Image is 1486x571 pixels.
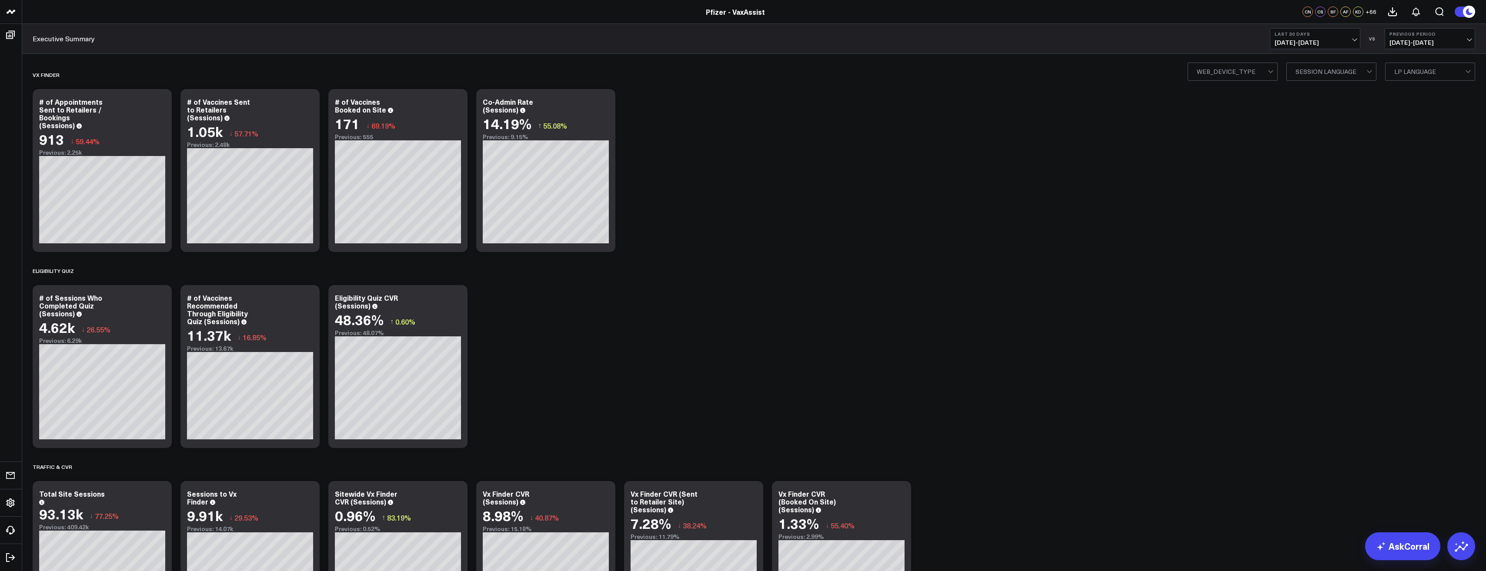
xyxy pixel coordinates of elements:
span: 16.85% [243,332,267,342]
div: 8.98% [483,508,523,523]
span: ↓ [229,128,233,139]
div: Previous: 2.99% [778,533,905,540]
div: Co-Admin Rate (Sessions) [483,97,533,114]
div: 14.19% [483,116,531,131]
button: Previous Period[DATE]-[DATE] [1385,28,1475,49]
div: # of Sessions Who Completed Quiz (Sessions) [39,293,102,318]
div: 1.05k [187,123,223,139]
div: Previous: 6.29k [39,337,165,344]
span: [DATE] - [DATE] [1389,39,1470,46]
a: Executive Summary [33,34,95,43]
div: Previous: 9.15% [483,133,609,140]
div: # of Appointments Sent to Retailers / Bookings (Sessions) [39,97,103,130]
span: ↓ [229,512,233,523]
button: Last 30 Days[DATE]-[DATE] [1270,28,1360,49]
div: # of Vaccines Recommended Through Eligibility Quiz (Sessions) [187,293,248,326]
div: VS [1365,36,1380,41]
div: KD [1353,7,1363,17]
span: ↑ [538,120,541,131]
div: 171 [335,116,360,131]
a: Pfizer - VaxAssist [706,7,765,17]
span: 59.44% [76,136,100,146]
div: CS [1315,7,1326,17]
span: ↑ [390,316,394,327]
div: Vx Finder CVR (Booked On Site) (Sessions) [778,489,836,514]
div: Eligibility Quiz [33,261,74,281]
div: 11.37k [187,327,231,343]
div: # of Vaccines Sent to Retailers (Sessions) [187,97,250,122]
span: + 66 [1366,9,1376,15]
div: 913 [39,131,64,147]
div: Previous: 14.07k [187,525,313,532]
span: 83.19% [387,513,411,522]
div: 1.33% [778,515,819,531]
div: Previous: 2.48k [187,141,313,148]
span: 55.08% [543,121,567,130]
span: 29.53% [234,513,258,522]
div: 4.62k [39,319,75,335]
div: Sitewide Vx Finder CVR (Sessions) [335,489,397,506]
a: Log Out [3,550,19,565]
span: ↓ [81,324,85,335]
span: 57.71% [234,129,258,138]
div: AF [1340,7,1351,17]
div: Previous: 2.25k [39,149,165,156]
a: AskCorral [1365,532,1440,560]
div: Previous: 409.42k [39,524,165,531]
span: 0.60% [395,317,415,326]
div: Total Site Sessions [39,489,105,498]
span: 38.24% [683,521,707,530]
div: Previous: 13.67k [187,345,313,352]
div: CN [1302,7,1313,17]
span: ↓ [678,520,681,531]
span: [DATE] - [DATE] [1275,39,1356,46]
b: Previous Period [1389,31,1470,37]
span: 40.87% [535,513,559,522]
span: 26.55% [87,325,110,334]
div: Previous: 11.79% [631,533,757,540]
div: Previous: 0.52% [335,525,461,532]
div: Sessions to Vx Finder [187,489,237,506]
div: SF [1328,7,1338,17]
span: ↓ [366,120,370,131]
span: ↓ [70,136,74,147]
div: Previous: 15.18% [483,525,609,532]
div: Vx Finder [33,65,60,85]
div: 48.36% [335,312,384,327]
span: ↓ [90,510,93,521]
b: Last 30 Days [1275,31,1356,37]
span: ↓ [825,520,829,531]
div: Eligibility Quiz CVR (Sessions) [335,293,398,310]
span: 77.25% [95,511,119,521]
span: ↓ [237,332,241,343]
button: +66 [1366,7,1376,17]
div: 9.91k [187,508,223,523]
span: ↑ [382,512,385,523]
div: Traffic & CVR [33,457,72,477]
div: # of Vaccines Booked on Site [335,97,386,114]
div: 0.96% [335,508,375,523]
div: 93.13k [39,506,83,521]
div: Previous: 555 [335,133,461,140]
span: ↓ [530,512,533,523]
div: Vx Finder CVR (Sent to Retailer Site) (Sessions) [631,489,698,514]
div: Previous: 48.07% [335,329,461,336]
div: 7.28% [631,515,671,531]
div: Vx Finder CVR (Sessions) [483,489,529,506]
span: 69.19% [371,121,395,130]
span: 55.40% [831,521,855,530]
